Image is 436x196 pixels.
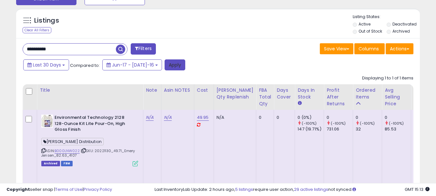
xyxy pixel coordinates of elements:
div: [PERSON_NAME] Qty Replenish [217,87,254,100]
button: Columns [354,43,385,54]
span: Listings that have been deleted from Seller Central [41,161,60,166]
div: Profit After Returns [327,87,350,107]
div: Cost [197,87,211,94]
span: Last 30 Days [33,62,61,68]
div: Clear All Filters [23,27,51,33]
span: 2025-08-16 15:13 GMT [405,186,430,192]
a: B000LNW022 [55,148,80,154]
span: [PERSON_NAME] Distribution [41,138,104,145]
span: Jun-17 - [DATE]-16 [112,62,154,68]
small: Days In Stock. [298,100,301,106]
button: Save View [320,43,353,54]
a: Privacy Policy [84,186,112,192]
a: Terms of Use [55,186,83,192]
small: (-100%) [360,121,375,126]
div: Days In Stock [298,87,321,100]
div: 0 [277,115,290,120]
div: 0 [385,115,411,120]
div: Displaying 1 to 1 of 1 items [362,75,413,81]
small: (-100%) [389,121,404,126]
h5: Listings [34,16,59,25]
div: Ordered Items [356,87,379,100]
div: Asin NOTES [164,87,191,94]
div: seller snap | | [6,187,112,193]
b: Environmental Technology 2128 128-Ounce Kit Lite Pour-On, High Gloss Finish [55,115,133,134]
button: Apply [165,59,185,70]
div: 0 (0%) [298,115,324,120]
small: (-100%) [331,121,346,126]
div: FBA Total Qty [259,87,271,107]
div: 731.06 [327,126,353,132]
div: 85.53 [385,126,411,132]
a: N/A [164,114,172,121]
label: Deactivated [392,21,417,27]
label: Out of Stock [359,28,382,34]
button: Jun-17 - [DATE]-16 [102,59,162,70]
button: Filters [131,43,156,55]
label: Active [359,21,370,27]
a: 5 listings [235,186,253,192]
div: 147 (19.71%) [298,126,324,132]
div: ASIN: [41,115,138,166]
button: Last 30 Days [23,59,69,70]
span: FBM [61,161,73,166]
small: (-100%) [302,121,317,126]
div: Days Cover [277,87,292,100]
th: CSV column name: cust_attr_1_ Asin NOTES [161,84,194,110]
div: N/A [217,115,251,120]
div: Title [40,87,140,94]
th: Please note that this number is a calculation based on your required days of coverage and your ve... [214,84,256,110]
div: 32 [356,126,382,132]
span: Columns [359,46,379,52]
img: 51kiUFDKEYL._SL40_.jpg [41,115,53,128]
div: 0 [259,115,269,120]
strong: Copyright [6,186,30,192]
a: N/A [146,114,154,121]
span: Compared to: [70,62,100,68]
label: Archived [392,28,410,34]
div: Avg Selling Price [385,87,408,107]
span: | SKU: 20221130_49.71_Emery Jensen_82.63_4107 [41,148,135,158]
div: Note [146,87,158,94]
div: 0 [356,115,382,120]
a: 49.95 [197,114,209,121]
a: 29 active listings [294,186,328,192]
button: Actions [386,43,413,54]
div: 0 [327,115,353,120]
div: Last InventoryLab Update: 2 hours ago, require user action, not synced. [155,187,430,193]
p: Listing States: [353,14,420,20]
